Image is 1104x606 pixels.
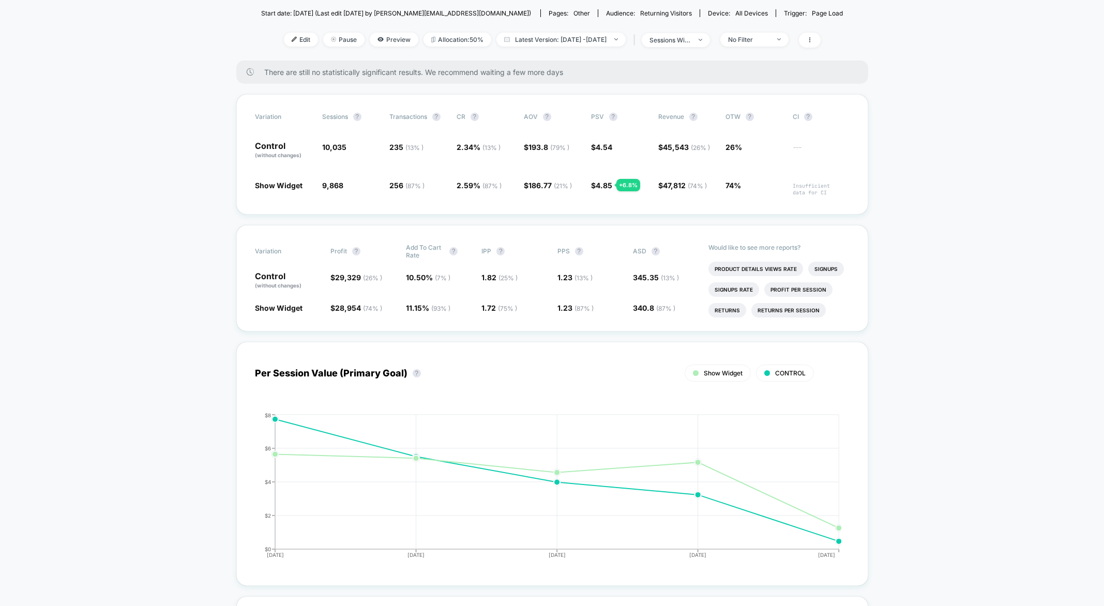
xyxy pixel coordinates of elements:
span: 26% [725,143,742,151]
span: Revenue [658,113,684,120]
li: Signups Rate [708,282,759,297]
span: all devices [735,9,768,17]
div: Audience: [606,9,692,17]
button: ? [543,113,551,121]
button: ? [575,247,583,255]
span: Returning Visitors [640,9,692,17]
p: Would like to see more reports? [708,244,850,251]
img: calendar [504,37,510,42]
span: --- [793,144,850,159]
span: 10,035 [322,143,346,151]
tspan: [DATE] [690,552,707,558]
span: Page Load [812,9,843,17]
span: 9,868 [322,181,343,190]
p: Control [255,272,320,290]
tspan: $6 [265,445,271,451]
li: Signups [808,262,844,276]
span: Allocation: 50% [424,33,491,47]
span: Show Widget [255,304,303,312]
button: ? [413,369,421,377]
span: Add To Cart Rate [406,244,444,259]
span: ( 87 % ) [482,182,502,190]
span: $ [330,273,382,282]
button: ? [804,113,812,121]
span: Variation [255,113,312,121]
span: ( 13 % ) [661,274,679,282]
span: 345.35 [633,273,679,282]
span: $ [591,181,612,190]
img: end [777,38,781,40]
span: CR [457,113,465,120]
span: Latest Version: [DATE] - [DATE] [496,33,626,47]
span: IPP [481,247,491,255]
span: ( 21 % ) [554,182,572,190]
button: ? [609,113,617,121]
span: other [573,9,590,17]
span: Start date: [DATE] (Last edit [DATE] by [PERSON_NAME][EMAIL_ADDRESS][DOMAIN_NAME]) [261,9,531,17]
span: (without changes) [255,152,301,158]
span: 29,329 [335,273,382,282]
span: ( 87 % ) [405,182,425,190]
span: $ [524,143,569,151]
span: OTW [725,113,782,121]
li: Returns [708,303,746,317]
span: Device: [700,9,776,17]
tspan: [DATE] [407,552,425,558]
img: edit [292,37,297,42]
li: Profit Per Session [764,282,833,297]
span: 2.34 % [457,143,501,151]
span: 11.15 % [406,304,450,312]
span: 256 [389,181,425,190]
button: ? [746,113,754,121]
span: Edit [284,33,318,47]
span: Sessions [322,113,348,120]
img: rebalance [431,37,435,42]
span: ( 7 % ) [435,274,450,282]
span: 47,812 [663,181,707,190]
span: $ [658,143,710,151]
span: 186.77 [528,181,572,190]
button: ? [352,247,360,255]
span: Pause [323,33,365,47]
span: $ [330,304,382,312]
div: PER_SESSION_VALUE [245,412,839,567]
div: + 6.8 % [616,179,640,191]
span: 193.8 [528,143,569,151]
span: 1.23 [557,304,594,312]
button: ? [449,247,458,255]
span: (without changes) [255,282,301,289]
tspan: [DATE] [818,552,835,558]
img: end [331,37,336,42]
button: ? [432,113,441,121]
button: ? [496,247,505,255]
button: ? [353,113,361,121]
tspan: [DATE] [549,552,566,558]
button: ? [471,113,479,121]
span: ( 87 % ) [574,305,594,312]
span: Preview [370,33,418,47]
span: ( 75 % ) [498,305,517,312]
div: Pages: [549,9,590,17]
span: ( 74 % ) [363,305,382,312]
tspan: $2 [265,512,271,518]
span: CONTROL [775,369,806,377]
span: 340.8 [633,304,675,312]
span: 1.23 [557,273,593,282]
span: ( 13 % ) [482,144,501,151]
div: Trigger: [784,9,843,17]
p: Control [255,142,312,159]
span: $ [591,143,612,151]
span: Variation [255,244,312,259]
span: Profit [330,247,347,255]
img: end [614,38,618,40]
span: ( 87 % ) [656,305,675,312]
span: PSV [591,113,604,120]
span: 235 [389,143,424,151]
span: ( 93 % ) [431,305,450,312]
tspan: $0 [265,546,271,552]
span: ( 74 % ) [688,182,707,190]
span: 1.82 [481,273,518,282]
span: 4.54 [596,143,612,151]
span: ( 26 % ) [691,144,710,151]
span: 10.50 % [406,273,450,282]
